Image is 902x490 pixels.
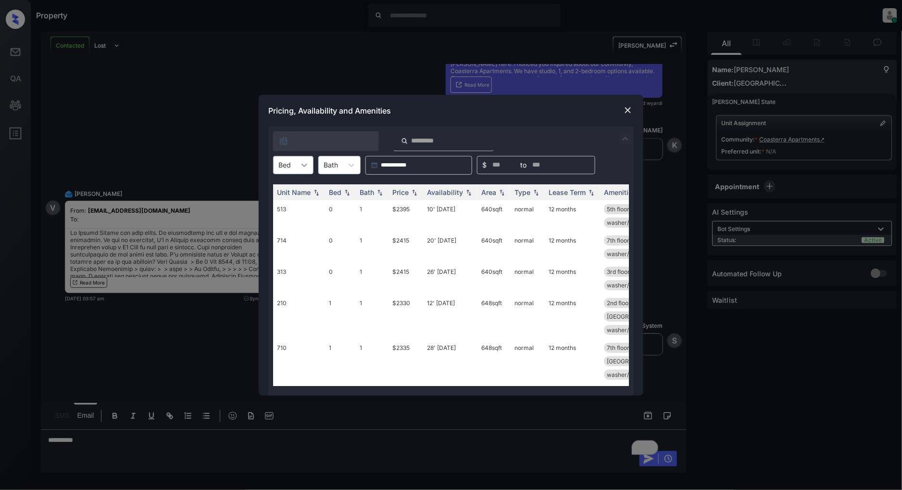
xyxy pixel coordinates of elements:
[375,189,385,195] img: sorting
[423,339,477,384] td: 28' [DATE]
[545,263,600,294] td: 12 months
[325,384,356,428] td: 1
[273,200,325,232] td: 513
[477,384,511,428] td: 672 sqft
[607,237,629,244] span: 7th floor
[423,294,477,339] td: 12' [DATE]
[511,200,545,232] td: normal
[329,188,341,196] div: Bed
[277,188,311,196] div: Unit Name
[607,268,630,275] span: 3rd floor
[620,133,631,144] img: icon-zuma
[427,188,463,196] div: Availability
[511,384,545,428] td: normal
[356,294,388,339] td: 1
[325,200,356,232] td: 0
[477,263,511,294] td: 640 sqft
[481,188,496,196] div: Area
[623,105,633,115] img: close
[511,339,545,384] td: normal
[325,294,356,339] td: 1
[545,232,600,263] td: 12 months
[607,282,644,289] span: washer/dryer
[604,188,636,196] div: Amenities
[511,294,545,339] td: normal
[607,358,666,365] span: [GEOGRAPHIC_DATA]
[273,384,325,428] td: 527
[511,232,545,263] td: normal
[520,160,526,170] span: to
[325,232,356,263] td: 0
[607,219,644,226] span: washer/dryer
[511,263,545,294] td: normal
[531,189,541,195] img: sorting
[545,339,600,384] td: 12 months
[482,160,487,170] span: $
[423,263,477,294] td: 26' [DATE]
[410,189,419,195] img: sorting
[388,232,423,263] td: $2415
[392,188,409,196] div: Price
[423,200,477,232] td: 10' [DATE]
[342,189,352,195] img: sorting
[401,137,408,145] img: icon-zuma
[273,339,325,384] td: 710
[325,339,356,384] td: 1
[356,339,388,384] td: 1
[607,344,629,351] span: 7th floor
[423,384,477,428] td: 07' [DATE]
[356,232,388,263] td: 1
[477,200,511,232] td: 640 sqft
[356,263,388,294] td: 1
[477,232,511,263] td: 640 sqft
[388,263,423,294] td: $2415
[388,339,423,384] td: $2335
[259,95,643,127] div: Pricing, Availability and Amenities
[360,188,374,196] div: Bath
[279,136,288,146] img: icon-zuma
[607,299,631,307] span: 2nd floor
[607,206,629,213] span: 5th floor
[607,313,666,320] span: [GEOGRAPHIC_DATA]
[273,232,325,263] td: 714
[388,294,423,339] td: $2330
[607,326,644,334] span: washer/dryer
[356,200,388,232] td: 1
[477,339,511,384] td: 648 sqft
[312,189,321,195] img: sorting
[545,384,600,428] td: 12 months
[545,294,600,339] td: 12 months
[587,189,596,195] img: sorting
[549,188,586,196] div: Lease Term
[514,188,530,196] div: Type
[388,200,423,232] td: $2395
[497,189,507,195] img: sorting
[477,294,511,339] td: 648 sqft
[273,294,325,339] td: 210
[607,371,644,378] span: washer/dryer
[607,250,644,258] span: washer/dryer
[273,263,325,294] td: 313
[325,263,356,294] td: 0
[388,384,423,428] td: $2410
[545,200,600,232] td: 12 months
[356,384,388,428] td: 1
[464,189,474,195] img: sorting
[423,232,477,263] td: 20' [DATE]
